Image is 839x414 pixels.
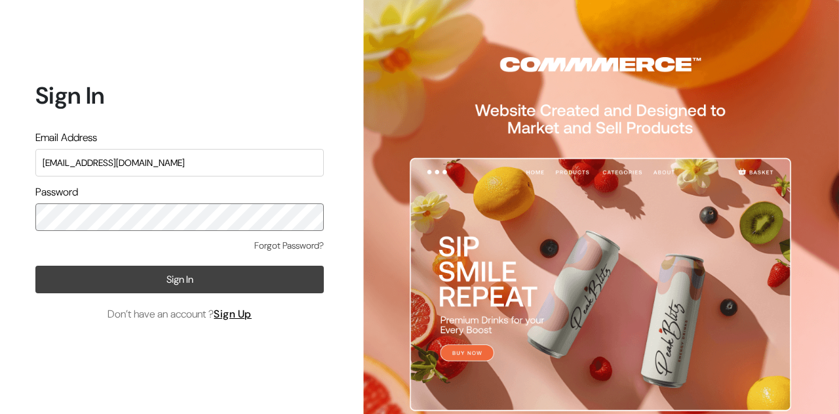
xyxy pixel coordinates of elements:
button: Sign In [35,266,324,293]
span: Don’t have an account ? [107,306,252,322]
a: Sign Up [214,307,252,321]
h1: Sign In [35,81,324,110]
a: Forgot Password? [254,239,324,253]
label: Password [35,184,78,200]
label: Email Address [35,130,97,146]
